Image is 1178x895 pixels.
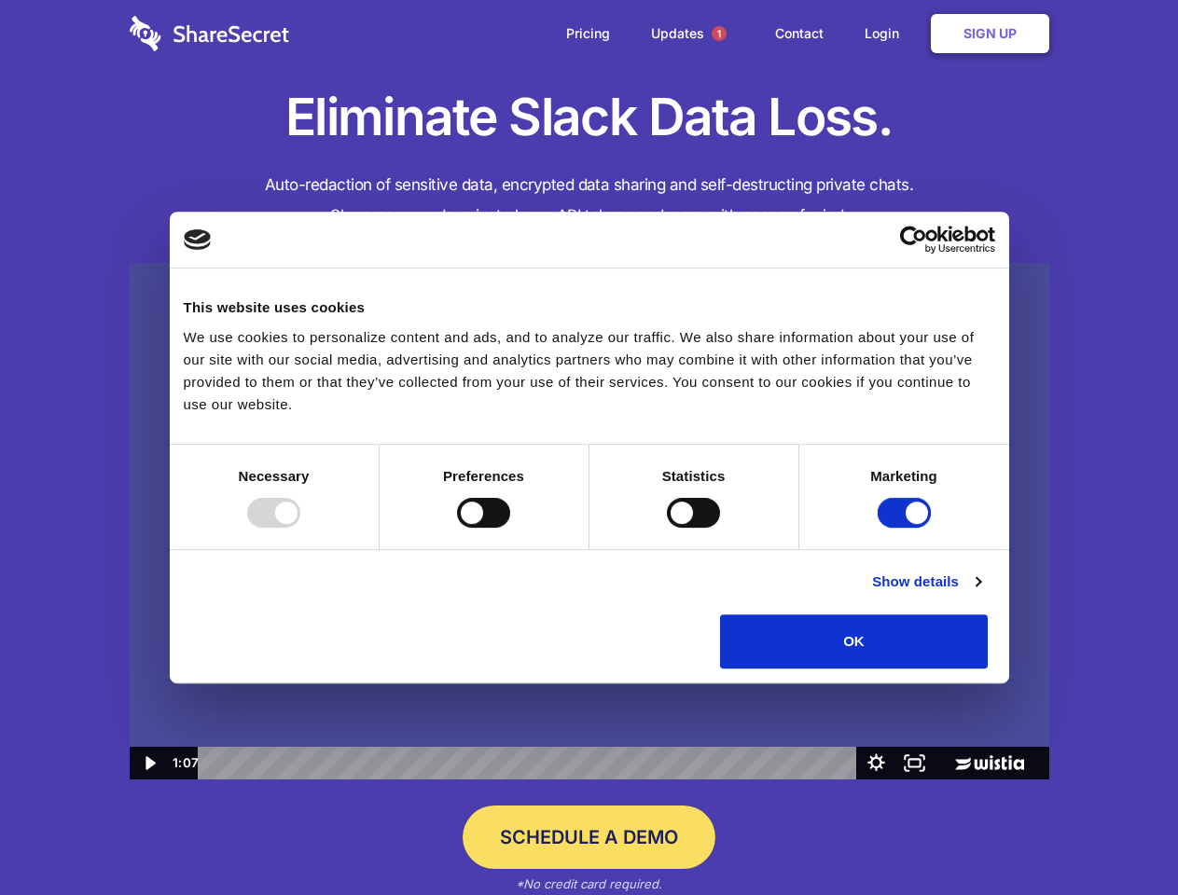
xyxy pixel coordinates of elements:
[934,747,1048,779] a: Wistia Logo -- Learn More
[846,5,927,62] a: Login
[130,747,168,779] button: Play Video
[870,468,937,484] strong: Marketing
[130,263,1049,780] img: Sharesecret
[832,226,995,254] a: Usercentrics Cookiebot - opens in a new window
[184,229,212,250] img: logo
[516,876,662,891] em: *No credit card required.
[443,468,524,484] strong: Preferences
[872,571,980,593] a: Show details
[130,84,1049,151] h1: Eliminate Slack Data Loss.
[857,747,895,779] button: Show settings menu
[1085,802,1156,873] iframe: Drift Widget Chat Controller
[213,747,848,779] div: Playbar
[756,5,842,62] a: Contact
[931,14,1049,53] a: Sign Up
[712,26,727,41] span: 1
[184,296,995,319] div: This website uses cookies
[720,614,988,668] button: OK
[184,326,995,416] div: We use cookies to personalize content and ads, and to analyze our traffic. We also share informat...
[239,468,310,484] strong: Necessary
[463,805,715,869] a: Schedule a Demo
[130,170,1049,231] h4: Auto-redaction of sensitive data, encrypted data sharing and self-destructing private chats. Shar...
[662,468,726,484] strong: Statistics
[547,5,629,62] a: Pricing
[895,747,934,779] button: Fullscreen
[130,16,289,51] img: logo-wordmark-white-trans-d4663122ce5f474addd5e946df7df03e33cb6a1c49d2221995e7729f52c070b2.svg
